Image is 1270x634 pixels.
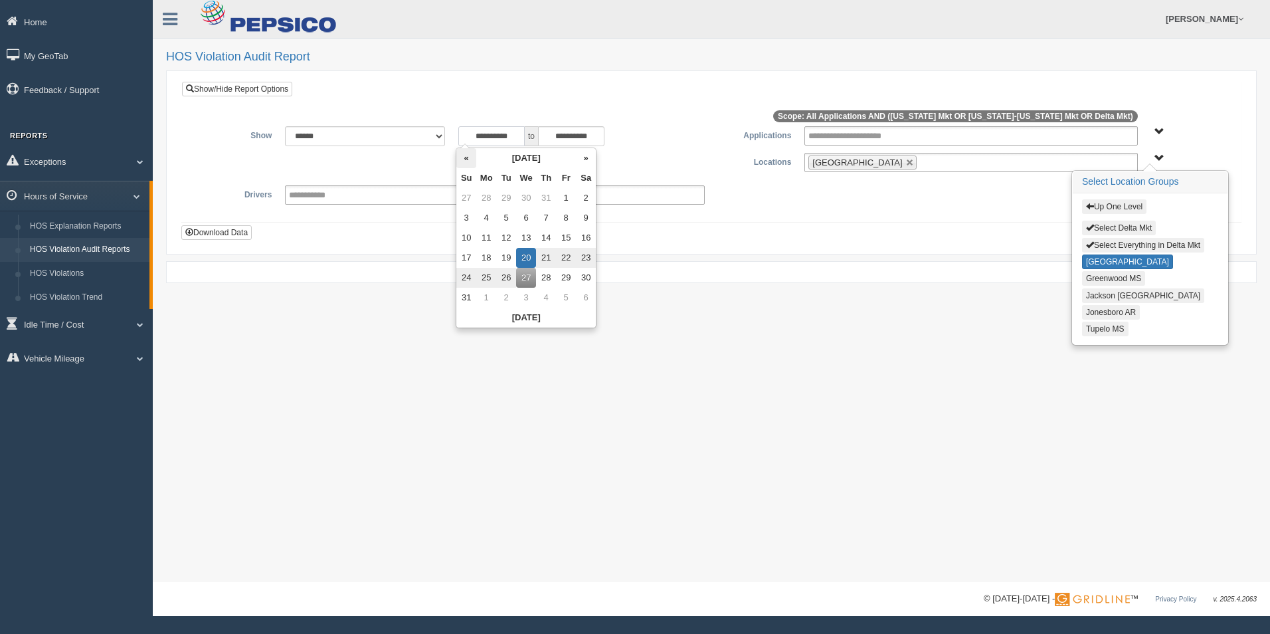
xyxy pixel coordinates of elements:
[576,208,596,228] td: 9
[456,228,476,248] td: 10
[516,288,536,308] td: 3
[556,228,576,248] td: 15
[1082,322,1129,336] button: Tupelo MS
[525,126,538,146] span: to
[536,228,556,248] td: 14
[496,188,516,208] td: 29
[496,228,516,248] td: 12
[24,286,149,310] a: HOS Violation Trend
[24,238,149,262] a: HOS Violation Audit Reports
[496,248,516,268] td: 19
[456,148,476,168] th: «
[576,168,596,188] th: Sa
[456,248,476,268] td: 17
[516,208,536,228] td: 6
[192,126,278,142] label: Show
[496,268,516,288] td: 26
[1082,238,1204,253] button: Select Everything in Delta Mkt
[1055,593,1130,606] img: Gridline
[576,228,596,248] td: 16
[556,168,576,188] th: Fr
[182,82,292,96] a: Show/Hide Report Options
[476,208,496,228] td: 4
[456,288,476,308] td: 31
[456,308,596,328] th: [DATE]
[476,188,496,208] td: 28
[456,208,476,228] td: 3
[576,148,596,168] th: »
[576,268,596,288] td: 30
[556,288,576,308] td: 5
[476,148,576,168] th: [DATE]
[556,248,576,268] td: 22
[1073,171,1227,193] h3: Select Location Groups
[1082,305,1140,320] button: Jonesboro AR
[456,168,476,188] th: Su
[1082,271,1145,286] button: Greenwood MS
[536,288,556,308] td: 4
[192,185,278,201] label: Drivers
[711,153,798,169] label: Locations
[496,208,516,228] td: 5
[1082,199,1146,214] button: Up One Level
[516,168,536,188] th: We
[516,228,536,248] td: 13
[476,228,496,248] td: 11
[456,268,476,288] td: 24
[576,248,596,268] td: 23
[812,158,902,167] span: [GEOGRAPHIC_DATA]
[556,268,576,288] td: 29
[476,168,496,188] th: Mo
[711,126,798,142] label: Applications
[476,288,496,308] td: 1
[536,248,556,268] td: 21
[984,592,1257,606] div: © [DATE]-[DATE] - ™
[536,208,556,228] td: 7
[24,262,149,286] a: HOS Violations
[496,168,516,188] th: Tu
[576,288,596,308] td: 6
[536,268,556,288] td: 28
[476,248,496,268] td: 18
[516,188,536,208] td: 30
[1082,221,1156,235] button: Select Delta Mkt
[476,268,496,288] td: 25
[536,188,556,208] td: 31
[556,208,576,228] td: 8
[516,268,536,288] td: 27
[1082,288,1204,303] button: Jackson [GEOGRAPHIC_DATA]
[496,288,516,308] td: 2
[181,225,252,240] button: Download Data
[576,188,596,208] td: 2
[1082,255,1173,269] button: [GEOGRAPHIC_DATA]
[1155,595,1196,603] a: Privacy Policy
[456,188,476,208] td: 27
[166,51,1257,64] h2: HOS Violation Audit Report
[24,215,149,239] a: HOS Explanation Reports
[536,168,556,188] th: Th
[516,248,536,268] td: 20
[1214,595,1257,603] span: v. 2025.4.2063
[556,188,576,208] td: 1
[773,110,1138,122] span: Scope: All Applications AND ([US_STATE] Mkt OR [US_STATE]-[US_STATE] Mkt OR Delta Mkt)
